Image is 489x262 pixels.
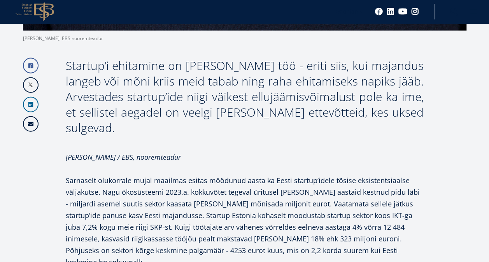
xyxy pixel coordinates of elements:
em: [PERSON_NAME] / EBS, nooremteadur [66,152,181,162]
a: Facebook [375,8,383,16]
figcaption: [PERSON_NAME], EBS nooremteadur [23,35,466,42]
a: Email [23,116,39,132]
a: Youtube [398,8,407,16]
a: Instagram [411,8,419,16]
a: Linkedin [23,97,39,112]
div: Startup’i ehitamine on [PERSON_NAME] töö - eriti siis, kui majandus langeb või mõni kriis meid ta... [66,58,424,136]
img: X [24,78,38,92]
a: Facebook [23,58,39,73]
a: Linkedin [387,8,394,16]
